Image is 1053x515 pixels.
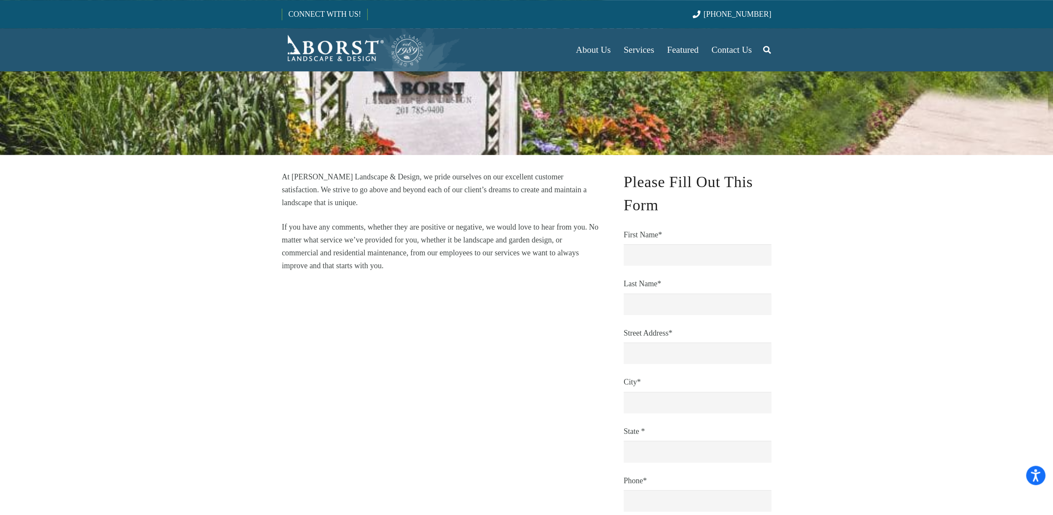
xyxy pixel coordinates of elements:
p: At [PERSON_NAME] Landscape & Design, we pride ourselves on our excellent customer satisfaction. W... [282,170,600,209]
a: Borst-Logo [282,33,424,67]
span: Contact Us [712,45,752,55]
input: Street Address* [624,342,771,364]
a: CONNECT WITH US! [282,4,367,24]
label: State * [624,427,771,463]
input: City* [624,392,771,413]
h2: Please Fill Out This Form [624,170,771,217]
input: First Name* [624,244,771,266]
input: State * [624,441,771,462]
label: City* [624,378,771,413]
a: Search [758,39,775,61]
a: Services [617,28,660,71]
span: [PHONE_NUMBER] [703,10,771,18]
label: Street Address* [624,329,771,364]
span: Services [624,45,654,55]
input: Last Name* [624,294,771,315]
p: If you have any comments, whether they are positive or negative, we would love to hear from you. ... [282,221,600,272]
span: About Us [576,45,611,55]
a: About Us [569,28,617,71]
a: Featured [660,28,705,71]
a: Contact Us [705,28,758,71]
label: First Name* [624,230,771,266]
input: Phone* [624,490,771,512]
label: Last Name* [624,279,771,315]
a: [PHONE_NUMBER] [693,10,771,18]
label: Phone* [624,476,771,512]
span: Featured [667,45,698,55]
